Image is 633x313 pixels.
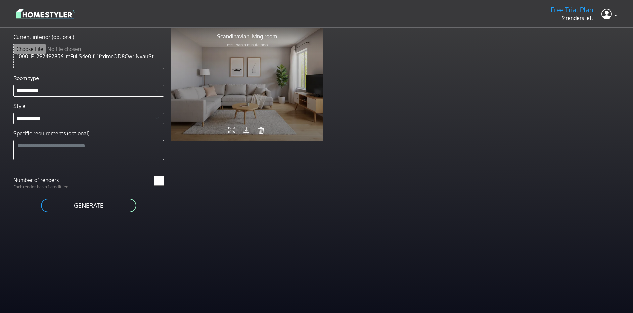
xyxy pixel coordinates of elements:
label: Current interior (optional) [13,33,74,41]
h5: Free Trial Plan [551,6,593,14]
p: Each render has a 1 credit fee [9,184,89,190]
p: 9 renders left [551,14,593,22]
button: GENERATE [40,198,137,213]
p: Scandinavian living room [217,32,277,40]
label: Specific requirements (optional) [13,130,90,137]
label: Number of renders [9,176,89,184]
label: Room type [13,74,39,82]
label: Style [13,102,25,110]
img: logo-3de290ba35641baa71223ecac5eacb59cb85b4c7fdf211dc9aaecaaee71ea2f8.svg [16,8,75,20]
p: less than a minute ago [217,42,277,48]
